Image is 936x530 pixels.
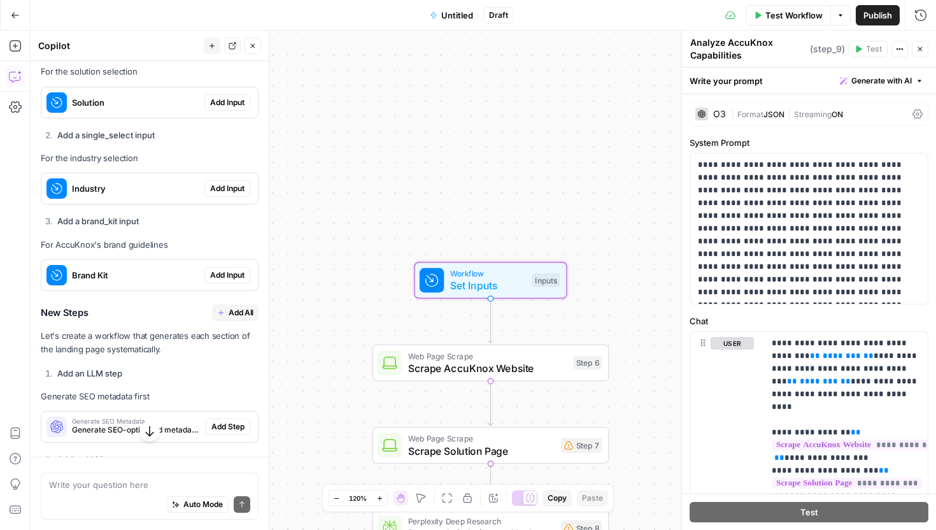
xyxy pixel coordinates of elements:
span: Set Inputs [450,278,526,293]
span: Streaming [794,110,832,119]
span: Test [866,43,882,55]
span: Auto Mode [183,499,223,510]
button: Test [690,502,928,522]
span: Generate SEO Metadata [72,418,201,424]
span: Solution [72,96,199,109]
span: 120% [349,493,367,503]
button: Test [849,41,888,57]
span: Add All [229,307,253,319]
div: Copilot [38,39,200,52]
label: System Prompt [690,136,928,149]
button: Add Input [204,180,250,197]
span: Scrape Solution Page [408,443,555,459]
strong: Add a single_select input [57,130,155,140]
span: Web Page Scrape [408,350,567,362]
div: Write your prompt [682,68,936,94]
button: Add All [212,304,259,321]
span: Web Page Scrape [408,433,555,445]
button: Paste [577,490,608,506]
button: Untitled [422,5,481,25]
span: Industry [72,182,199,195]
div: Inputs [532,273,560,287]
span: Publish [863,9,892,22]
span: Paste [582,492,603,504]
button: Copy [542,490,572,506]
span: Copy [548,492,567,504]
span: Draft [489,10,508,21]
button: Add Step [206,419,250,435]
span: Add Input [210,269,245,281]
span: Generate SEO-optimized metadata for the landing page [72,424,201,436]
p: For the industry selection [41,152,259,165]
p: For AccuKnox's brand guidelines [41,238,259,252]
span: Perplexity Deep Research [408,515,555,527]
div: O3 [713,110,726,118]
label: Chat [690,315,928,327]
strong: Add a brand_kit input [57,216,139,226]
span: ( step_9 ) [810,43,845,55]
div: WorkflowSet InputsInputs [372,262,609,299]
p: For the solution selection [41,65,259,78]
strong: Add an LLM step [57,368,122,378]
span: JSON [763,110,784,119]
span: Add Input [210,183,245,194]
span: Workflow [450,268,526,280]
strong: Add an LLM step [57,454,122,464]
span: Brand Kit [72,269,199,282]
h3: New Steps [41,304,259,321]
button: Test Workflow [746,5,830,25]
span: Add Input [210,97,245,108]
button: Auto Mode [166,496,229,513]
div: Step 6 [573,356,602,370]
span: Format [737,110,763,119]
textarea: Analyze AccuKnox Capabilities [690,36,807,62]
button: user [711,337,754,350]
button: Generate with AI [835,73,928,89]
span: | [731,107,737,120]
div: Web Page ScrapeScrape AccuKnox WebsiteStep 6 [372,345,609,382]
div: Web Page ScrapeScrape Solution PageStep 7 [372,427,609,464]
g: Edge from start to step_6 [488,299,493,343]
span: | [784,107,794,120]
p: Generate SEO metadata first [41,390,259,403]
span: Generate with AI [851,75,912,87]
span: Add Step [211,421,245,433]
button: Add Input [204,267,250,283]
span: Scrape AccuKnox Website [408,361,567,376]
span: Untitled [441,9,473,22]
span: ON [832,110,843,119]
button: Publish [856,5,900,25]
div: Step 7 [561,438,602,453]
button: Add Input [204,94,250,111]
span: Test [800,506,818,519]
g: Edge from step_6 to step_7 [488,381,493,426]
p: Let's create a workflow that generates each section of the landing page systematically. [41,329,259,356]
span: Test Workflow [765,9,823,22]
